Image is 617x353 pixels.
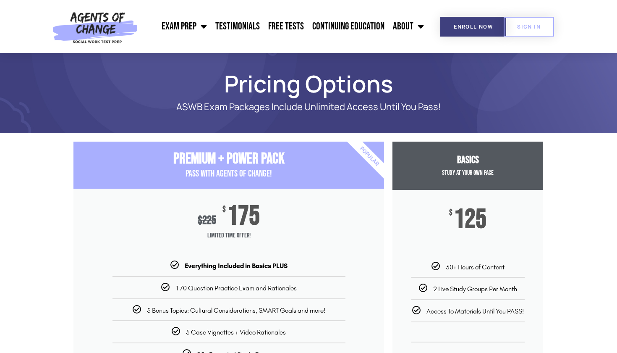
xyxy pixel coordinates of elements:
span: 125 [454,209,486,231]
div: 225 [198,213,216,227]
span: $ [198,213,202,227]
span: SIGN IN [517,24,541,29]
span: $ [222,205,226,214]
a: Exam Prep [157,16,211,37]
span: Limited Time Offer! [73,227,384,244]
a: About [389,16,428,37]
span: $ [449,209,452,217]
span: 2 Live Study Groups Per Month [433,285,517,293]
nav: Menu [142,16,428,37]
h1: Pricing Options [69,74,548,93]
span: Study at your Own Pace [442,169,494,177]
span: 170 Question Practice Exam and Rationales [175,284,297,292]
div: Popular [321,108,418,205]
span: PASS with AGENTS OF CHANGE! [186,168,272,179]
h3: Basics [392,154,543,166]
span: 30+ Hours of Content [446,263,505,271]
a: Free Tests [264,16,308,37]
a: SIGN IN [504,17,554,37]
span: 175 [227,205,260,227]
span: Access To Materials Until You PASS! [426,307,524,315]
a: Continuing Education [308,16,389,37]
span: Enroll Now [454,24,493,29]
span: 5 Case Vignettes + Video Rationales [186,328,286,336]
a: Enroll Now [440,17,506,37]
p: ASWB Exam Packages Include Unlimited Access Until You Pass! [103,102,514,112]
a: Testimonials [211,16,264,37]
h3: Premium + Power Pack [73,150,384,168]
span: 5 Bonus Topics: Cultural Considerations, SMART Goals and more! [147,306,325,314]
b: Everything Included in Basics PLUS [185,262,288,270]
